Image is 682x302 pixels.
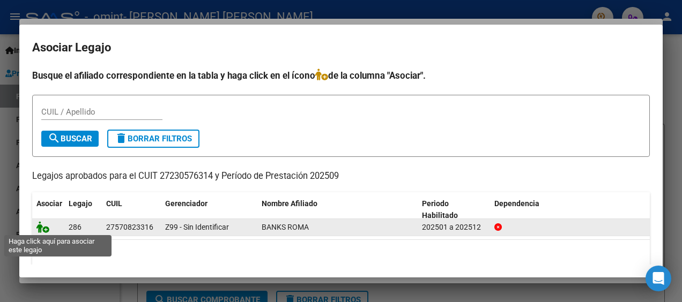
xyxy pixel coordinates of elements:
span: Buscar [48,134,92,144]
span: CUIL [106,199,122,208]
span: Gerenciador [165,199,207,208]
span: Asociar [36,199,62,208]
button: Buscar [41,131,99,147]
datatable-header-cell: CUIL [102,192,161,228]
div: 27570823316 [106,221,153,233]
div: 202501 a 202512 [422,221,486,233]
datatable-header-cell: Nombre Afiliado [257,192,418,228]
datatable-header-cell: Dependencia [490,192,650,228]
h2: Asociar Legajo [32,37,650,58]
mat-icon: delete [115,132,128,145]
span: Borrar Filtros [115,134,192,144]
span: 286 [69,223,81,231]
span: Periodo Habilitado [422,199,458,220]
span: BANKS ROMA [262,223,309,231]
span: Nombre Afiliado [262,199,317,208]
mat-icon: search [48,132,61,145]
div: Open Intercom Messenger [646,266,671,291]
datatable-header-cell: Legajo [64,192,102,228]
h4: Busque el afiliado correspondiente en la tabla y haga click en el ícono de la columna "Asociar". [32,69,650,82]
span: Z99 - Sin Identificar [165,223,229,231]
span: Dependencia [494,199,539,208]
p: Legajos aprobados para el CUIT 27230576314 y Período de Prestación 202509 [32,170,650,183]
datatable-header-cell: Periodo Habilitado [418,192,490,228]
button: Borrar Filtros [107,130,199,148]
div: 1 registros [32,240,650,267]
span: Legajo [69,199,92,208]
datatable-header-cell: Gerenciador [161,192,257,228]
datatable-header-cell: Asociar [32,192,64,228]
